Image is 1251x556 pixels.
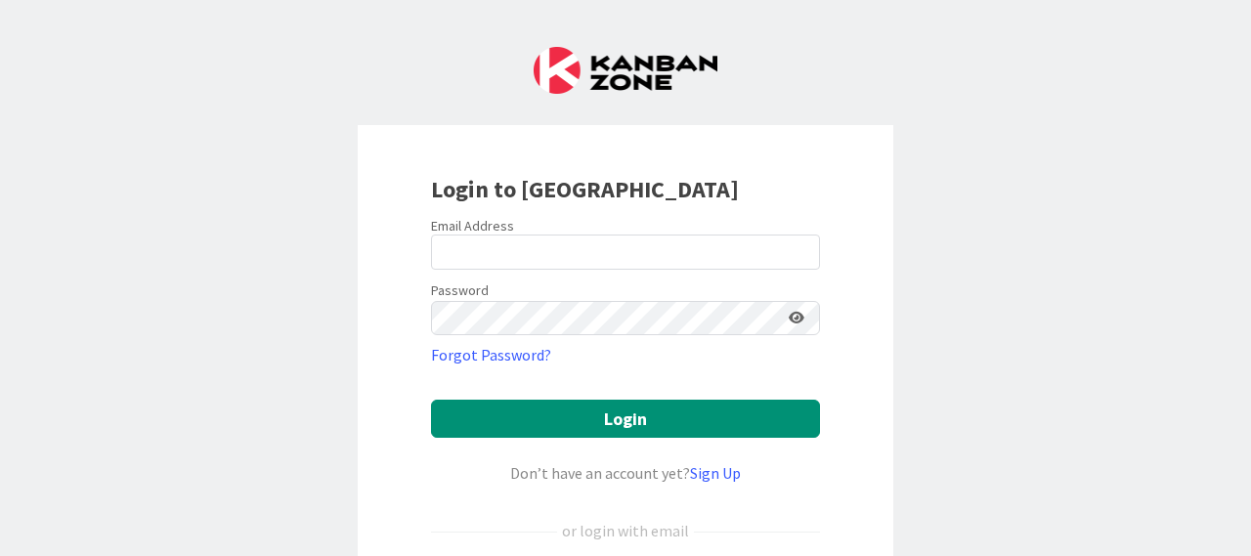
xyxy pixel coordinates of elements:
[431,174,739,204] b: Login to [GEOGRAPHIC_DATA]
[534,47,717,94] img: Kanban Zone
[431,461,820,485] div: Don’t have an account yet?
[431,343,551,366] a: Forgot Password?
[431,400,820,438] button: Login
[557,519,694,542] div: or login with email
[431,217,514,235] label: Email Address
[431,280,489,301] label: Password
[690,463,741,483] a: Sign Up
